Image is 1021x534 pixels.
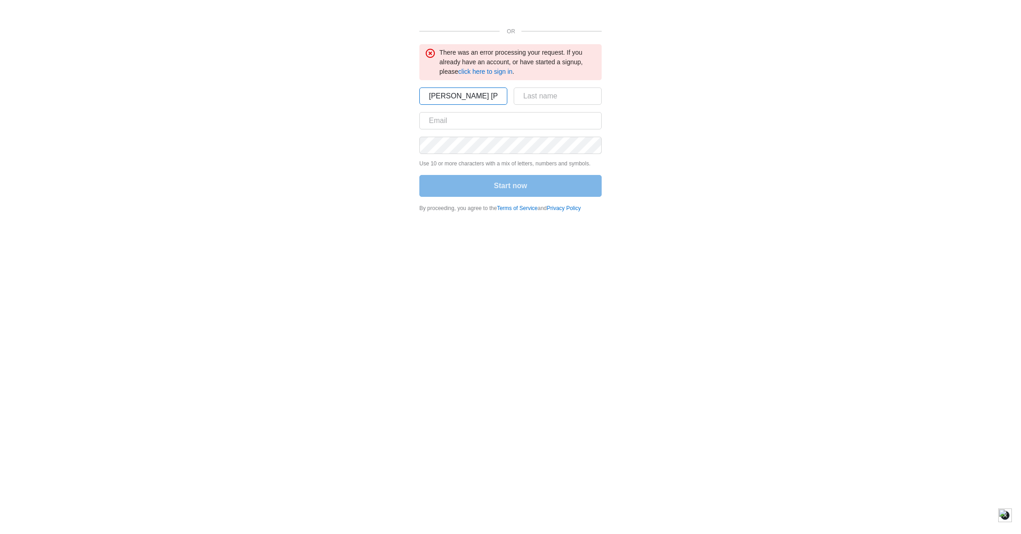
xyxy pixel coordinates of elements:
[419,159,602,168] p: Use 10 or more characters with a mix of letters, numbers and symbols.
[507,27,510,36] p: OR
[497,205,537,211] a: Terms of Service
[419,87,507,105] input: First name
[547,205,581,211] a: Privacy Policy
[439,48,596,77] div: There was an error processing your request. If you already have an account, or have started a sig...
[419,204,602,212] div: By proceeding, you agree to the and
[458,68,512,75] a: click here to sign in
[419,112,602,129] input: Email
[514,87,602,105] input: Last name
